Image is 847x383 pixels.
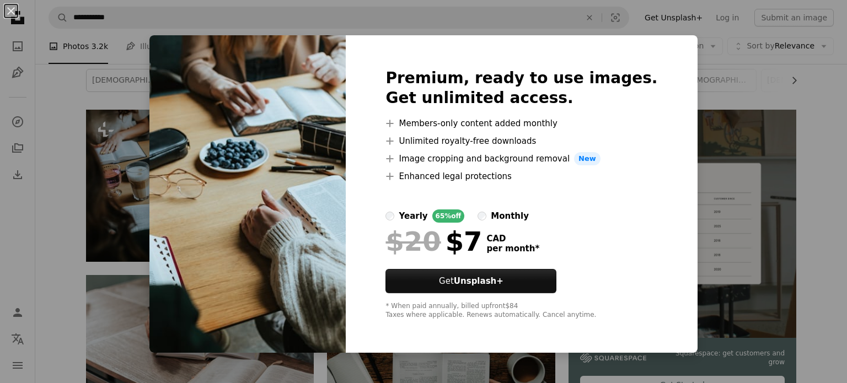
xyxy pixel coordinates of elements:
div: monthly [491,209,529,223]
span: $20 [385,227,441,256]
input: monthly [478,212,486,220]
li: Image cropping and background removal [385,152,657,165]
div: 65% off [432,209,465,223]
div: * When paid annually, billed upfront $84 Taxes where applicable. Renews automatically. Cancel any... [385,302,657,320]
strong: Unsplash+ [454,276,503,286]
button: GetUnsplash+ [385,269,556,293]
li: Members-only content added monthly [385,117,657,130]
div: $7 [385,227,482,256]
input: yearly65%off [385,212,394,220]
div: yearly [399,209,427,223]
img: premium_photo-1715588659678-81acb0fb63cd [149,35,346,353]
span: per month * [486,244,539,253]
li: Enhanced legal protections [385,170,657,183]
li: Unlimited royalty-free downloads [385,134,657,148]
span: New [574,152,601,165]
span: CAD [486,234,539,244]
h2: Premium, ready to use images. Get unlimited access. [385,68,657,108]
